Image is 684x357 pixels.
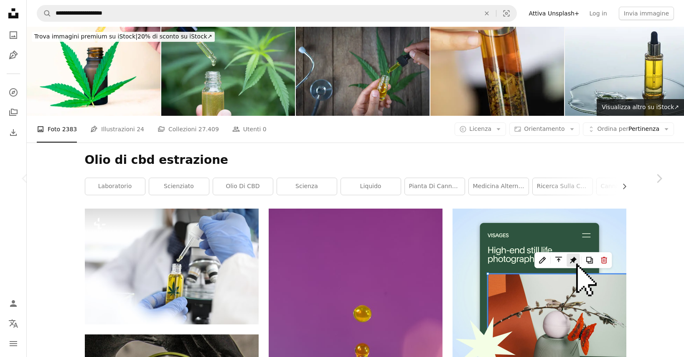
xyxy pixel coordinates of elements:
button: Ricerca visiva [496,5,516,21]
a: Ricerca sulla cannabi [533,178,592,195]
span: Licenza [469,125,491,132]
a: liquido [341,178,401,195]
a: scienza [277,178,337,195]
button: Licenza [455,122,506,136]
span: 27.409 [198,125,219,134]
span: Orientamento [524,125,564,132]
button: Orientamento [509,122,579,136]
button: scorri la lista a destra [617,178,626,195]
a: Cronologia download [5,124,22,141]
button: Lingua [5,315,22,332]
div: 20% di sconto su iStock ↗ [32,32,215,42]
a: Collezioni [5,104,22,121]
span: 24 [137,125,144,134]
a: medicina alternativa [469,178,529,195]
a: scienziato [149,178,209,195]
a: Visualizza altro su iStock↗ [597,99,684,116]
button: Menu [5,335,22,352]
span: Visualizza altro su iStock ↗ [602,104,679,110]
img: Primo piano della mano delle persone gocciolano blob di olio di cannabinoidi. Operatore medico ch... [85,209,259,324]
button: Cerca su Unsplash [37,5,51,21]
img: Maneggiare una bottiglia di vetro contenente olio di canapa. Tieni una bottiglia di olio di canap... [161,27,295,116]
a: Attiva Unsplash+ [524,7,584,20]
a: Una gocciolina gialla levita sopra la sua fonte. [269,335,442,343]
a: Primo piano della mano delle persone gocciolano blob di olio di cannabinoidi. Operatore medico ch... [85,263,259,270]
h1: Olio di cbd estrazione [85,153,626,168]
a: Avanti [634,138,684,219]
form: Trova visual in tutto il sito [37,5,517,22]
a: Cannabis terapeutica [597,178,656,195]
a: Illustrazioni 24 [90,116,144,143]
a: Foto [5,27,22,43]
a: Collezioni 27.409 [158,116,219,143]
span: 0 [263,125,267,134]
a: Illustrazioni [5,47,22,64]
button: Ordina perPertinenza [583,122,674,136]
img: Lo studio Separazione per filtrazione ed evaporazione condensazione delle sostanze componenti dal... [430,27,564,116]
a: Esplora [5,84,22,101]
a: Trova immagini premium su iStock|20% di sconto su iStock↗ [27,27,220,47]
a: Utenti 0 [232,116,267,143]
span: Pertinenza [598,125,659,133]
a: Log in [585,7,612,20]
a: laboratorio [85,178,145,195]
a: olio di CBD [213,178,273,195]
a: pianta di cannabi [405,178,465,195]
span: Trova immagini premium su iStock | [34,33,137,40]
button: Invia immagine [619,7,674,20]
button: Elimina [478,5,496,21]
span: Ordina per [598,125,628,132]
img: Estratto di olio di cannabis in bottiglia per lenire i dolori, lasciando cadere a mano l'olio di ... [27,27,160,116]
img: Bottiglia di olio di cannabis in pipetta, olio di cannabis CBD, erba naturale, prodotto di canapa... [296,27,430,116]
a: Accedi / Registrati [5,295,22,312]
